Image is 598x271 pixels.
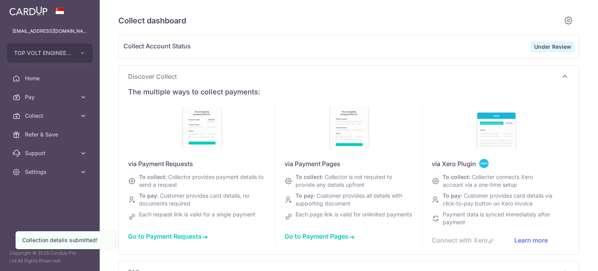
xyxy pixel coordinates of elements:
[534,43,571,50] strong: Under Review
[12,27,87,35] p: [EMAIL_ADDRESS][DOMAIN_NAME]
[128,72,560,81] span: Discover Collect
[128,72,570,81] p: Discover Collect
[22,236,109,244] div: Collection details submitted!
[139,192,249,207] span: Customer provides card details, no documents required
[25,93,76,101] span: Pay
[7,44,93,62] button: TOP VOLT ENGINEERING PTE. LTD.
[285,159,422,168] div: via Payment Pages
[443,174,470,180] span: To collect:
[178,103,225,150] img: discover-payment-requests-886a7fde0c649710a92187107502557eb2ad8374a8eb2e525e76f9e186b9ffba.jpg
[443,174,533,188] span: Collecter connects Xero account via a one-time setup
[128,84,570,248] div: Discover Collect
[25,149,76,157] span: Support
[139,211,255,218] span: Each request link is valid for a single payment
[123,41,531,52] span: Collect Account Status
[443,211,550,225] span: Payment data is synced immediately after payment
[432,159,570,168] div: via Xero Plugin
[295,174,392,188] span: Collector is not required to provide any details upfront
[443,192,462,199] span: To pay:
[128,159,275,168] div: via Payment Requests
[128,87,570,97] div: The multiple ways to collect payments:
[295,192,402,207] span: Customer provides all details with supporting document
[25,112,76,120] span: Collect
[514,236,548,244] a: Learn more
[14,49,72,57] span: TOP VOLT ENGINEERING PTE. LTD.
[25,168,76,176] span: Settings
[25,131,76,138] span: Refer & Save
[295,174,323,180] span: To collect:
[25,74,76,82] span: Home
[128,232,208,240] a: Go to Payment Requests
[295,211,412,218] span: Each page link is valid for unlimited payments
[118,14,561,27] h5: Collect dashboard
[325,103,372,150] img: discover-payment-pages-940d318898c69d434d935dddd9c2ffb4de86cb20fe041a80db9227a4a91428ac.jpg
[9,6,47,16] img: CardUp
[139,174,167,180] span: To collect:
[473,103,519,150] img: discover-xero-sg-b5e0f4a20565c41d343697c4b648558ec96bb2b1b9ca64f21e4d1c2465932dfb.jpg
[479,159,489,168] img: <span class="translation_missing" title="translation missing: en.collect_dashboard.discover.cards...
[295,192,315,199] span: To pay:
[139,192,158,199] span: To pay:
[139,174,264,188] span: Collector provides payment details to send a request
[285,232,355,240] a: Go to Payment Pages
[443,192,552,207] span: Customer provides card details via click-to-pay button on Xero invoice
